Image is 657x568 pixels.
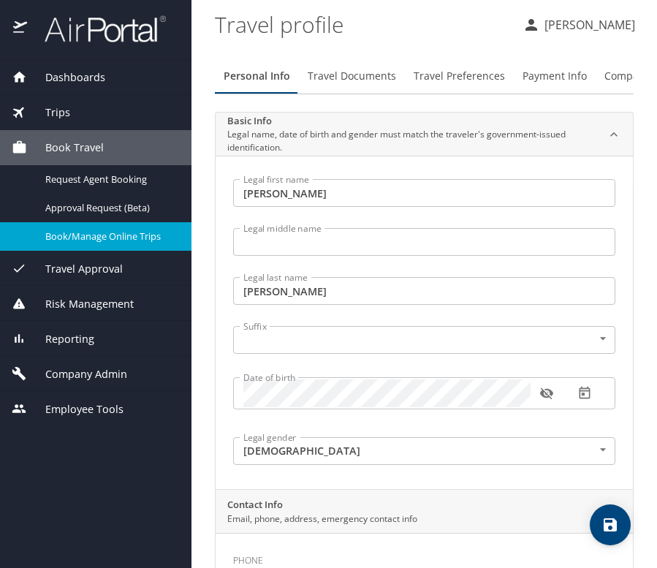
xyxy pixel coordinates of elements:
h2: Basic Info [227,114,598,129]
img: icon-airportal.png [13,15,29,43]
h2: Contact Info [227,498,417,512]
p: [PERSON_NAME] [540,16,635,34]
span: Dashboards [27,69,105,86]
div: Basic InfoLegal name, date of birth and gender must match the traveler's government-issued identi... [216,113,633,156]
p: Email, phone, address, emergency contact info [227,512,417,526]
div: Basic InfoLegal name, date of birth and gender must match the traveler's government-issued identi... [216,156,633,489]
div: Contact InfoEmail, phone, address, emergency contact info [216,490,633,534]
span: Trips [27,105,70,121]
div: Profile [215,58,634,94]
img: airportal-logo.png [29,15,166,43]
span: Book Travel [27,140,104,156]
span: Risk Management [27,296,134,312]
button: save [590,504,631,545]
span: Request Agent Booking [45,173,174,186]
span: Travel Approval [27,261,123,277]
span: Employee Tools [27,401,124,417]
span: Personal Info [224,67,290,86]
button: [PERSON_NAME] [517,12,641,38]
h1: Travel profile [215,1,511,47]
span: Payment Info [523,67,587,86]
div: ​ [233,326,615,354]
span: Reporting [27,331,94,347]
span: Travel Documents [308,67,396,86]
div: [DEMOGRAPHIC_DATA] [233,437,615,465]
span: Travel Preferences [414,67,505,86]
span: Book/Manage Online Trips [45,230,174,243]
span: Company Admin [27,366,127,382]
p: Legal name, date of birth and gender must match the traveler's government-issued identification. [227,128,598,154]
span: Approval Request (Beta) [45,201,174,215]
